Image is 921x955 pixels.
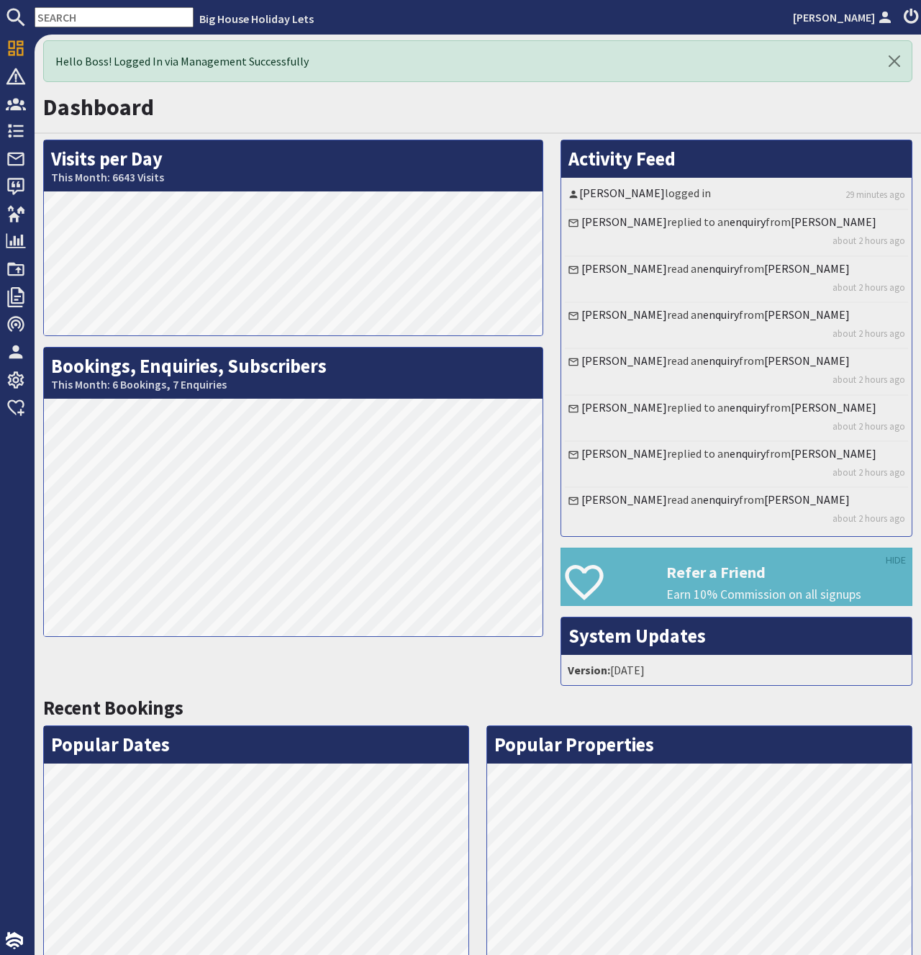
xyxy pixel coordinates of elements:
[703,492,739,507] a: enquiry
[581,353,667,368] a: [PERSON_NAME]
[568,147,676,171] a: Activity Feed
[565,257,908,303] li: read an from
[561,548,912,606] a: Refer a Friend Earn 10% Commission on all signups
[791,446,876,461] a: [PERSON_NAME]
[764,353,850,368] a: [PERSON_NAME]
[730,214,766,229] a: enquiry
[791,214,876,229] a: [PERSON_NAME]
[35,7,194,27] input: SEARCH
[579,186,665,200] a: [PERSON_NAME]
[565,349,908,395] li: read an from
[51,378,535,391] small: This Month: 6 Bookings, 7 Enquiries
[44,140,543,191] h2: Visits per Day
[832,420,905,433] a: about 2 hours ago
[703,353,739,368] a: enquiry
[51,171,535,184] small: This Month: 6643 Visits
[44,348,543,399] h2: Bookings, Enquiries, Subscribers
[581,446,667,461] a: [PERSON_NAME]
[43,696,183,720] a: Recent Bookings
[581,261,667,276] a: [PERSON_NAME]
[581,400,667,415] a: [PERSON_NAME]
[43,93,154,122] a: Dashboard
[6,932,23,949] img: staytech_i_w-64f4e8e9ee0a9c174fd5317b4b171b261742d2d393467e5bdba4413f4f884c10.svg
[730,400,766,415] a: enquiry
[703,261,739,276] a: enquiry
[793,9,895,26] a: [PERSON_NAME]
[791,400,876,415] a: [PERSON_NAME]
[845,188,905,202] a: 29 minutes ago
[199,12,314,26] a: Big House Holiday Lets
[581,307,667,322] a: [PERSON_NAME]
[487,726,912,764] h2: Popular Properties
[565,303,908,349] li: read an from
[581,214,667,229] a: [PERSON_NAME]
[832,281,905,294] a: about 2 hours ago
[832,466,905,479] a: about 2 hours ago
[764,492,850,507] a: [PERSON_NAME]
[666,563,912,581] h3: Refer a Friend
[568,624,706,648] a: System Updates
[565,658,908,682] li: [DATE]
[565,442,908,488] li: replied to an from
[565,488,908,533] li: read an from
[764,261,850,276] a: [PERSON_NAME]
[666,585,912,604] p: Earn 10% Commission on all signups
[730,446,766,461] a: enquiry
[568,663,610,677] strong: Version:
[886,553,906,569] a: HIDE
[43,40,912,82] div: Hello Boss! Logged In via Management Successfully
[565,396,908,442] li: replied to an from
[44,726,468,764] h2: Popular Dates
[832,512,905,525] a: about 2 hours ago
[832,327,905,340] a: about 2 hours ago
[832,373,905,386] a: about 2 hours ago
[565,210,908,256] li: replied to an from
[703,307,739,322] a: enquiry
[764,307,850,322] a: [PERSON_NAME]
[565,181,908,210] li: logged in
[832,234,905,248] a: about 2 hours ago
[581,492,667,507] a: [PERSON_NAME]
